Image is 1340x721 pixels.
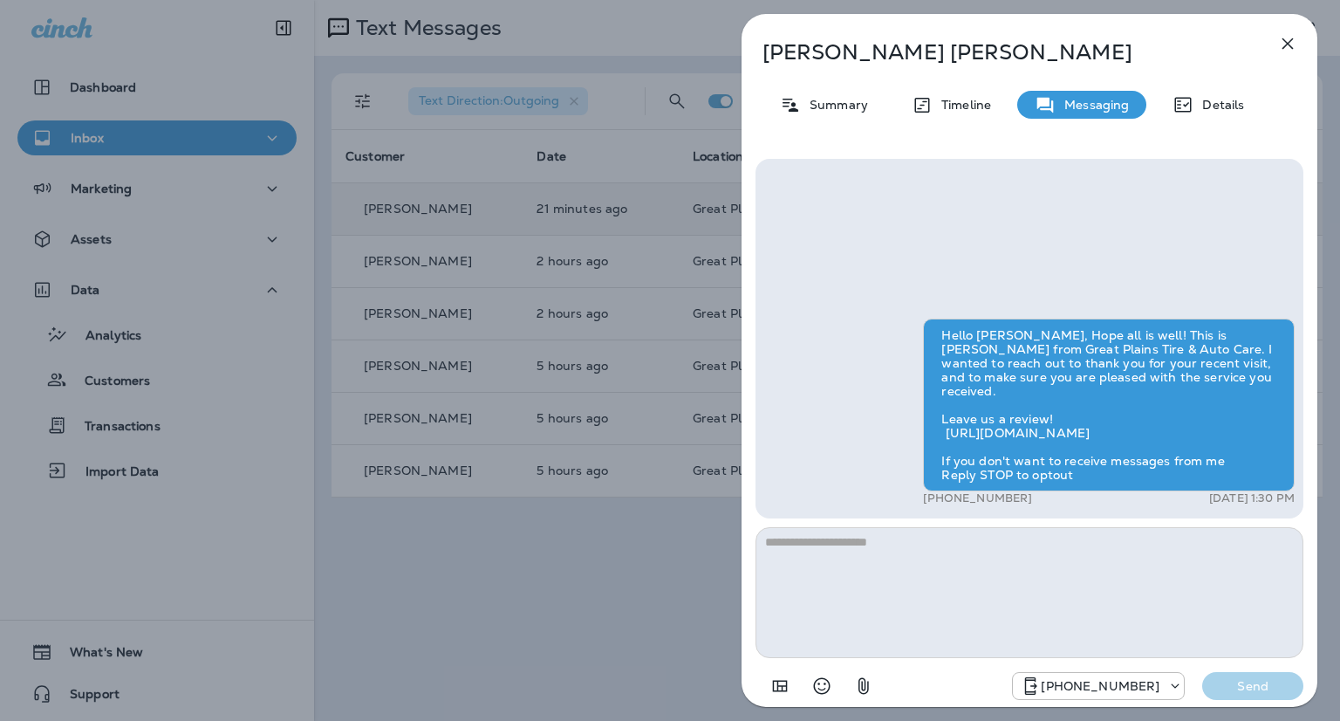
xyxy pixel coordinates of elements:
[1209,491,1295,505] p: [DATE] 1:30 PM
[801,98,868,112] p: Summary
[762,669,797,704] button: Add in a premade template
[804,669,839,704] button: Select an emoji
[1041,679,1159,693] p: [PHONE_NUMBER]
[923,319,1295,491] div: Hello [PERSON_NAME], Hope all is well! This is [PERSON_NAME] from Great Plains Tire & Auto Care. ...
[1193,98,1244,112] p: Details
[923,491,1032,505] p: [PHONE_NUMBER]
[762,40,1239,65] p: [PERSON_NAME] [PERSON_NAME]
[933,98,991,112] p: Timeline
[1013,676,1184,697] div: +1 (918) 203-8556
[1056,98,1129,112] p: Messaging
